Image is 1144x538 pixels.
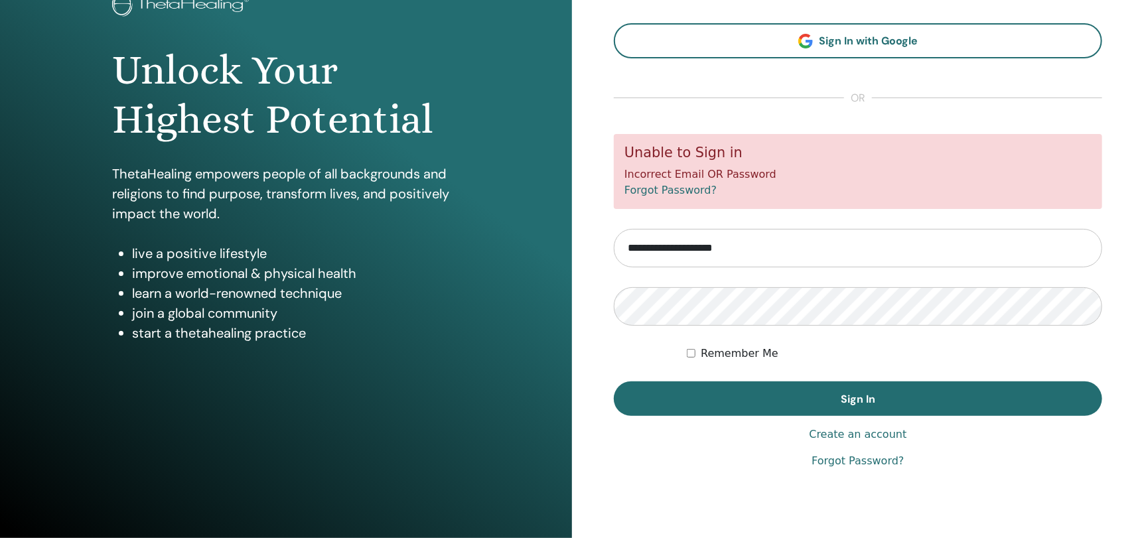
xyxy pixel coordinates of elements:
[844,90,872,106] span: or
[624,145,1092,161] h5: Unable to Sign in
[614,23,1102,58] a: Sign In with Google
[132,283,461,303] li: learn a world-renowned technique
[132,323,461,343] li: start a thetahealing practice
[841,392,875,406] span: Sign In
[687,346,1102,362] div: Keep me authenticated indefinitely or until I manually logout
[132,243,461,263] li: live a positive lifestyle
[809,427,906,442] a: Create an account
[112,46,461,145] h1: Unlock Your Highest Potential
[820,34,918,48] span: Sign In with Google
[624,184,717,196] a: Forgot Password?
[812,453,904,469] a: Forgot Password?
[701,346,778,362] label: Remember Me
[614,134,1102,209] div: Incorrect Email OR Password
[132,303,461,323] li: join a global community
[132,263,461,283] li: improve emotional & physical health
[112,164,461,224] p: ThetaHealing empowers people of all backgrounds and religions to find purpose, transform lives, a...
[614,381,1102,416] button: Sign In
